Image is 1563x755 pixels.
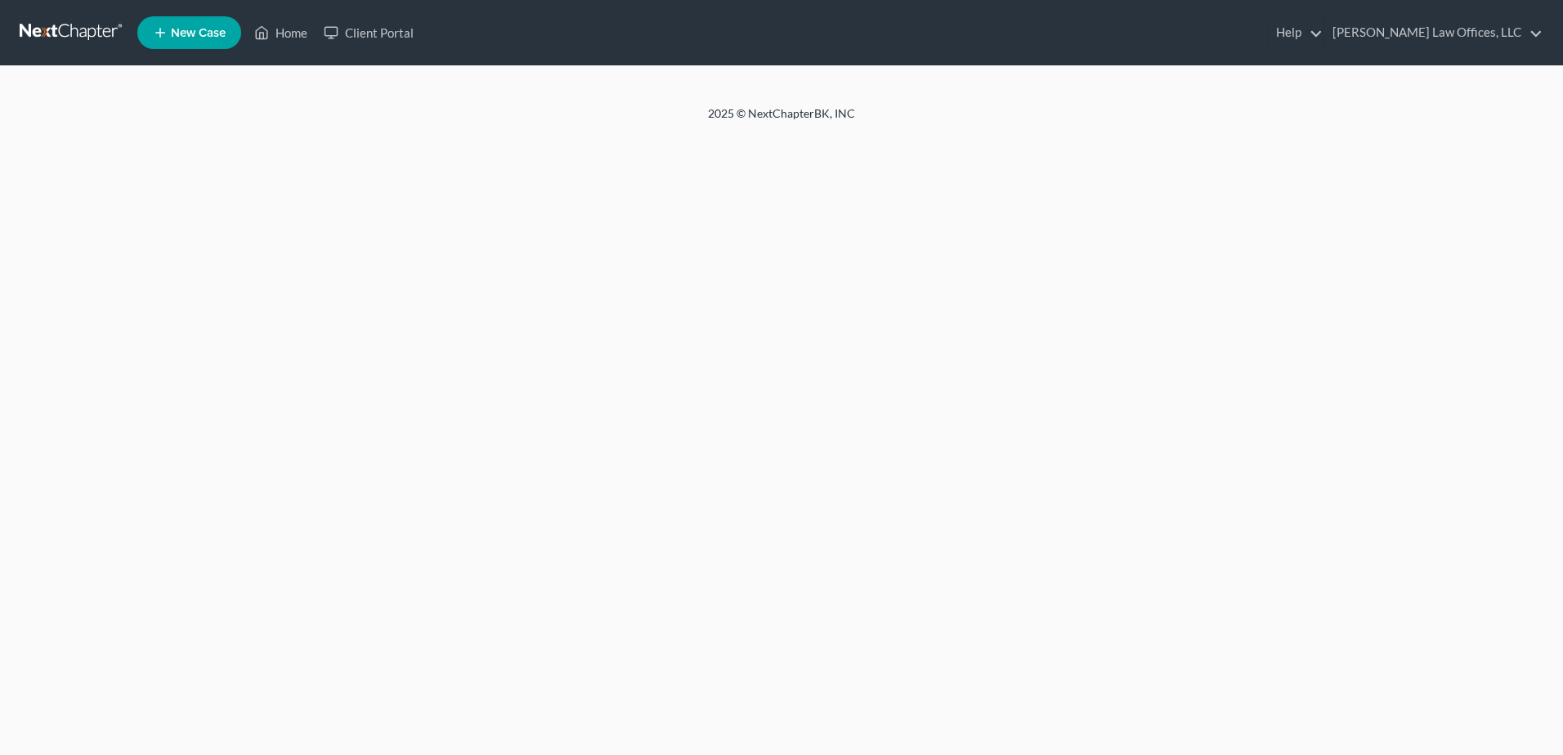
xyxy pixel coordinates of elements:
[316,18,422,47] a: Client Portal
[1324,18,1543,47] a: [PERSON_NAME] Law Offices, LLC
[1268,18,1323,47] a: Help
[316,105,1247,135] div: 2025 © NextChapterBK, INC
[137,16,241,49] new-legal-case-button: New Case
[246,18,316,47] a: Home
